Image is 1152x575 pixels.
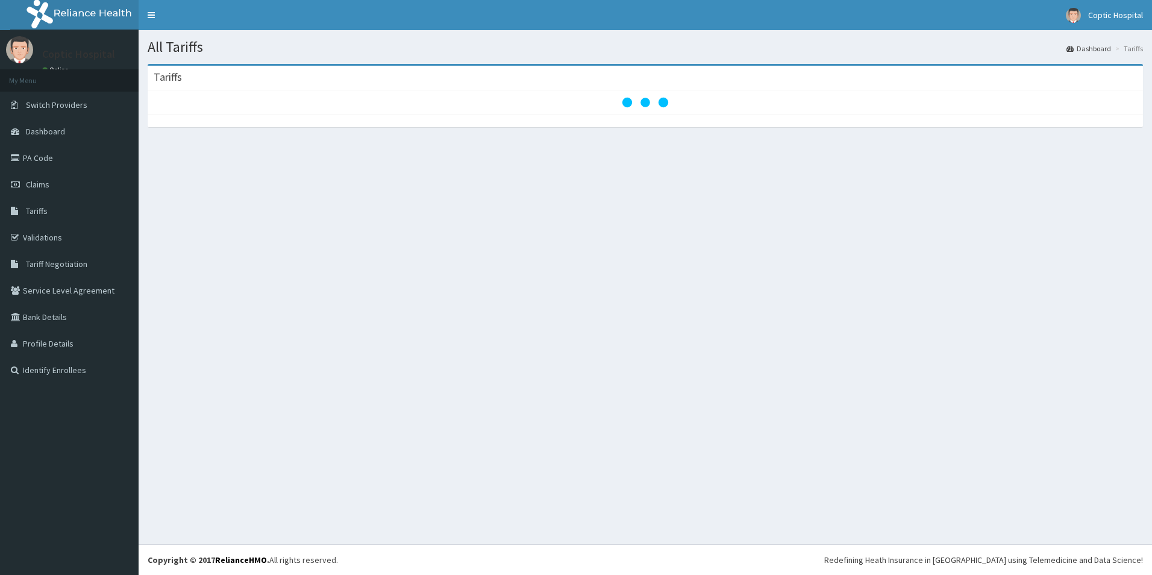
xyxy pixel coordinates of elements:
[1088,10,1143,20] span: Coptic Hospital
[154,72,182,83] h3: Tariffs
[42,66,71,74] a: Online
[215,555,267,565] a: RelianceHMO
[26,99,87,110] span: Switch Providers
[6,36,33,63] img: User Image
[26,179,49,190] span: Claims
[1112,43,1143,54] li: Tariffs
[26,259,87,269] span: Tariff Negotiation
[824,554,1143,566] div: Redefining Heath Insurance in [GEOGRAPHIC_DATA] using Telemedicine and Data Science!
[148,39,1143,55] h1: All Tariffs
[148,555,269,565] strong: Copyright © 2017 .
[139,544,1152,575] footer: All rights reserved.
[1066,8,1081,23] img: User Image
[42,49,115,60] p: Coptic Hospital
[1066,43,1111,54] a: Dashboard
[26,126,65,137] span: Dashboard
[621,78,669,127] svg: audio-loading
[26,206,48,216] span: Tariffs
